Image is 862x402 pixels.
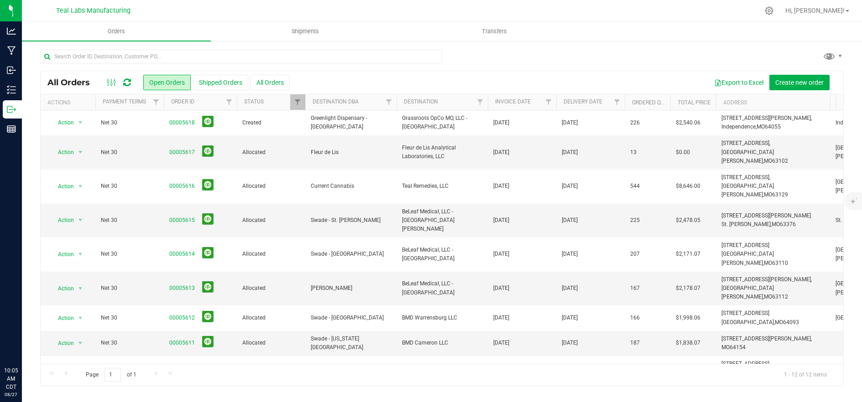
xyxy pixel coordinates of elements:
span: [DATE] [493,314,509,322]
a: Orders [22,22,211,41]
input: 1 [104,368,121,382]
span: [STREET_ADDRESS][PERSON_NAME] [721,212,811,219]
span: Action [50,116,74,129]
span: Swade - [US_STATE][GEOGRAPHIC_DATA] [311,335,391,352]
span: [DATE] [562,216,578,225]
span: $8,646.00 [676,182,700,191]
span: Allocated [242,339,300,347]
span: $2,171.07 [676,250,700,258]
span: 64055 [765,124,781,130]
th: Address [716,94,830,110]
a: Destination DBA [313,98,359,105]
span: [DATE] [562,284,578,293]
a: 00005612 [169,314,195,322]
span: Action [50,337,74,350]
span: Action [50,214,74,227]
span: 64154 [730,344,746,350]
span: [STREET_ADDRESS] [721,361,769,367]
a: Status [244,98,264,105]
span: 63376 [780,221,796,227]
span: MO [772,221,780,227]
span: Shipments [279,27,331,36]
span: select [75,337,86,350]
span: $2,478.05 [676,216,700,225]
span: [DATE] [562,314,578,322]
span: Transfers [470,27,519,36]
span: MO [764,260,772,266]
button: Export to Excel [708,75,769,90]
span: Action [50,248,74,261]
span: [GEOGRAPHIC_DATA][PERSON_NAME], [721,183,774,198]
span: [DATE] [562,250,578,258]
span: [DATE] [493,284,509,293]
span: Teal Remedies, LLC [402,182,482,191]
span: 63102 [772,158,788,164]
button: All Orders [251,75,290,90]
span: Net 30 [101,182,158,191]
div: Actions [47,99,92,106]
span: MO [764,294,772,300]
span: Grassroots OpCo MO, LLC - [GEOGRAPHIC_DATA] [402,114,482,131]
span: select [75,116,86,129]
span: select [75,282,86,295]
span: [DATE] [493,119,509,127]
a: Filter [473,94,488,110]
p: 08/27 [4,391,18,398]
a: Filter [290,94,305,110]
span: select [75,312,86,325]
span: Fleur de Lis Analytical Laboratories, LLC [402,144,482,161]
button: Shipped Orders [193,75,248,90]
span: 187 [630,339,640,347]
span: Fleur de Lis [311,148,391,157]
inline-svg: Inbound [7,66,16,75]
p: 10:05 AM CDT [4,366,18,391]
span: Net 30 [101,216,158,225]
span: select [75,146,86,159]
a: Filter [610,94,625,110]
span: MO [764,158,772,164]
inline-svg: Manufacturing [7,46,16,55]
span: [GEOGRAPHIC_DATA], [721,319,775,325]
span: Allocated [242,216,300,225]
span: Allocated [242,250,300,258]
span: BMD Cameron LLC [402,339,482,347]
span: [DATE] [493,182,509,191]
span: Net 30 [101,119,158,127]
a: Destination [404,98,438,105]
span: [STREET_ADDRESS] [721,242,769,248]
span: select [75,248,86,261]
a: Ordered qty [632,99,667,106]
span: [STREET_ADDRESS][PERSON_NAME], [721,276,812,283]
span: Allocated [242,284,300,293]
span: Action [50,312,74,325]
a: 00005617 [169,148,195,157]
span: Create new order [775,79,824,86]
span: 13 [630,148,637,157]
span: Independence, [721,124,757,130]
span: Net 30 [101,339,158,347]
span: [STREET_ADDRESS][PERSON_NAME], [721,115,812,121]
span: Net 30 [101,284,158,293]
iframe: Resource center [9,329,37,356]
span: MO [757,124,765,130]
input: Search Order ID, Destination, Customer PO... [40,50,442,63]
span: Action [50,146,74,159]
a: 00005613 [169,284,195,293]
span: $2,540.06 [676,119,700,127]
span: [PERSON_NAME] [311,284,391,293]
span: [DATE] [493,250,509,258]
button: Create new order [769,75,830,90]
a: Filter [149,94,164,110]
span: [DATE] [562,119,578,127]
span: [STREET_ADDRESS][PERSON_NAME], [721,335,812,342]
span: [STREET_ADDRESS], [721,140,770,146]
span: $1,838.07 [676,339,700,347]
span: Hi, [PERSON_NAME]! [785,7,845,14]
a: Payment Terms [103,98,146,105]
span: BeLeaf Medical, LLC - [GEOGRAPHIC_DATA][PERSON_NAME] [402,207,482,234]
a: 00005618 [169,119,195,127]
span: Current Cannabis [311,182,391,191]
inline-svg: Analytics [7,26,16,36]
inline-svg: Inventory [7,85,16,94]
span: Net 30 [101,314,158,322]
